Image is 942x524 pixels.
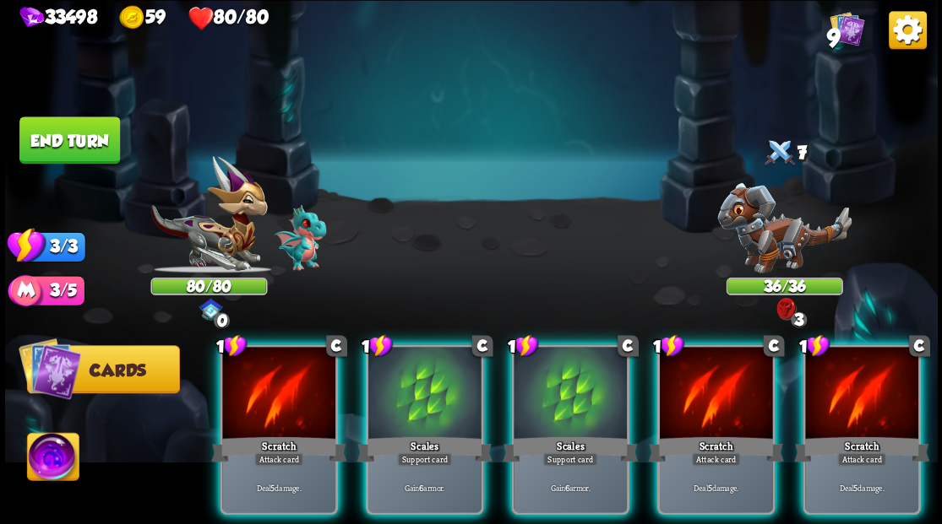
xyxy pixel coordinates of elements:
div: 0 [214,312,230,328]
div: Gems [19,6,97,30]
img: health.png [188,5,214,31]
img: gold.png [119,5,145,31]
p: Gain armor. [371,482,478,493]
div: Attack card [691,452,740,466]
div: 3 [791,311,807,327]
img: Stamina_Icon.png [7,226,46,264]
div: 80/80 [152,278,266,293]
div: 1 [507,334,538,358]
img: ManaPoints.png [8,274,44,311]
div: C [326,335,347,356]
b: 5 [270,482,275,493]
img: Void_Dragon_Baby.png [275,204,326,270]
div: C [471,335,493,356]
div: Support card [397,452,452,466]
div: Scratch [794,434,929,464]
b: 6 [564,482,569,493]
div: 3/5 [26,275,84,305]
div: C [618,335,639,356]
b: 6 [419,482,423,493]
button: End turn [19,116,120,164]
div: View all the cards in your deck [830,11,864,49]
div: 1 [798,334,830,358]
img: Cards_Icon.png [830,11,864,46]
div: Scales [503,434,638,464]
div: 1 [362,334,393,358]
img: ChevalierSigil.png [199,298,222,320]
div: C [763,335,784,356]
div: Scratch [648,434,783,464]
button: Cards [26,345,179,393]
p: Gain armor. [516,482,623,493]
b: 5 [707,482,711,493]
div: Scales [357,434,492,464]
span: 9 [826,24,840,52]
div: 7 [726,135,842,173]
p: Deal damage. [662,482,770,493]
div: Gold [119,5,166,31]
img: Chevalier_Dragon.png [150,156,267,273]
img: Ability_Icon.png [27,433,79,485]
img: Medalion.png [776,297,797,321]
div: C [909,335,930,356]
b: 5 [853,482,858,493]
img: gem.png [19,7,44,30]
div: 1 [215,334,247,358]
div: Attack card [837,452,886,466]
img: Bighorn_Dragon.png [717,182,852,273]
div: Scratch [211,434,346,464]
span: Cards [90,360,146,379]
div: Health [188,5,268,31]
img: Cards_Icon.png [19,337,82,400]
div: Support card [542,452,597,466]
div: 3/3 [26,231,85,262]
div: Attack card [254,452,303,466]
img: OptionsButton.png [889,11,927,49]
div: 36/36 [727,278,841,293]
p: Deal damage. [808,482,915,493]
div: 1 [653,334,684,358]
p: Deal damage. [225,482,332,493]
